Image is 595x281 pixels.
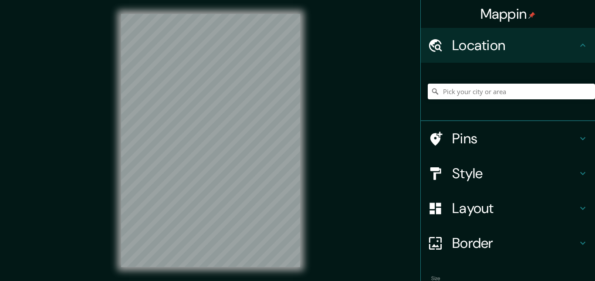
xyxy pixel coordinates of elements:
[452,165,578,182] h4: Style
[452,130,578,147] h4: Pins
[421,28,595,63] div: Location
[452,37,578,54] h4: Location
[452,234,578,252] h4: Border
[480,5,536,23] h4: Mappin
[528,12,535,19] img: pin-icon.png
[428,84,595,99] input: Pick your city or area
[421,121,595,156] div: Pins
[452,200,578,217] h4: Layout
[421,226,595,261] div: Border
[421,156,595,191] div: Style
[421,191,595,226] div: Layout
[121,14,300,267] canvas: Map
